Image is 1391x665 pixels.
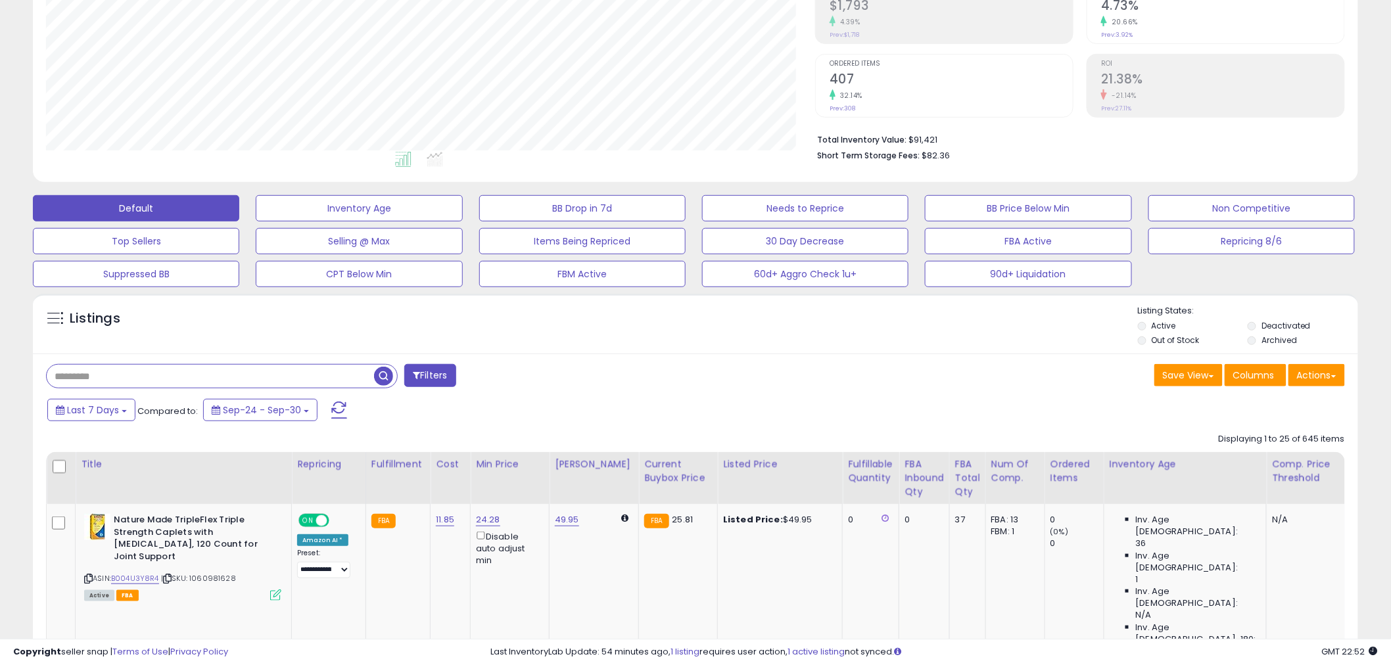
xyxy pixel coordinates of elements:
small: 4.39% [836,17,861,27]
div: [PERSON_NAME] [555,457,633,471]
div: Preset: [297,549,356,578]
button: Needs to Reprice [702,195,908,221]
button: Items Being Repriced [479,228,686,254]
small: FBA [644,514,669,528]
button: Last 7 Days [47,399,135,421]
div: 0 [848,514,889,526]
button: Sep-24 - Sep-30 [203,399,318,421]
div: Repricing [297,457,360,471]
span: 2025-10-8 22:52 GMT [1322,645,1378,658]
a: 24.28 [476,513,500,526]
button: Suppressed BB [33,261,239,287]
a: Terms of Use [112,645,168,658]
span: Inv. Age [DEMOGRAPHIC_DATA]: [1136,585,1256,609]
button: Actions [1288,364,1345,386]
label: Active [1152,320,1176,331]
div: Amazon AI * [297,534,348,546]
div: Inventory Age [1110,457,1261,471]
img: 51JTzVsBFeL._SL40_.jpg [84,514,110,540]
button: Repricing 8/6 [1148,228,1355,254]
div: Last InventoryLab Update: 54 minutes ago, requires user action, not synced. [491,646,1378,658]
div: FBA inbound Qty [905,457,944,499]
button: Top Sellers [33,228,239,254]
button: Default [33,195,239,221]
b: Total Inventory Value: [817,134,907,145]
small: Prev: 3.92% [1101,31,1133,39]
div: 0 [1050,514,1104,526]
button: Non Competitive [1148,195,1355,221]
div: seller snap | | [13,646,228,658]
span: Last 7 Days [67,403,119,417]
span: Columns [1233,369,1275,382]
span: ON [300,515,316,526]
a: 49.95 [555,513,579,526]
div: N/A [1272,514,1335,526]
button: FBA Active [925,228,1131,254]
span: $82.36 [922,149,950,162]
button: FBM Active [479,261,686,287]
button: Filters [404,364,456,387]
button: Inventory Age [256,195,462,221]
span: OFF [327,515,348,526]
div: Cost [436,457,465,471]
a: 11.85 [436,513,454,526]
span: 1 [1136,574,1139,585]
span: FBA [116,590,139,601]
div: Listed Price [723,457,837,471]
b: Short Term Storage Fees: [817,150,920,161]
div: Ordered Items [1050,457,1098,485]
label: Deactivated [1261,320,1311,331]
a: 1 active listing [788,645,845,658]
div: FBA Total Qty [955,457,980,499]
small: Prev: 27.11% [1101,104,1131,112]
div: 0 [1050,538,1104,549]
button: 90d+ Liquidation [925,261,1131,287]
div: $49.95 [723,514,832,526]
label: Archived [1261,334,1297,346]
div: Disable auto adjust min [476,529,539,566]
div: FBA: 13 [991,514,1035,526]
div: Fulfillable Quantity [848,457,893,485]
small: FBA [371,514,396,528]
small: 32.14% [836,91,862,101]
small: 20.66% [1107,17,1138,27]
small: (0%) [1050,526,1069,537]
span: Compared to: [137,405,198,417]
span: 36 [1136,538,1146,549]
button: Selling @ Max [256,228,462,254]
label: Out of Stock [1152,334,1200,346]
div: Comp. Price Threshold [1272,457,1340,485]
div: 0 [905,514,939,526]
a: 1 listing [671,645,700,658]
span: Inv. Age [DEMOGRAPHIC_DATA]: [1136,514,1256,538]
span: 25.81 [672,513,694,526]
div: FBM: 1 [991,526,1035,538]
div: Title [81,457,286,471]
h5: Listings [70,310,120,328]
span: ROI [1101,60,1344,68]
span: Inv. Age [DEMOGRAPHIC_DATA]-180: [1136,622,1256,645]
div: Displaying 1 to 25 of 645 items [1219,433,1345,446]
b: Listed Price: [723,513,783,526]
small: -21.14% [1107,91,1137,101]
b: Nature Made TripleFlex Triple Strength Caplets with [MEDICAL_DATA], 120 Count for Joint Support [114,514,273,566]
small: Prev: 308 [830,104,855,112]
div: Fulfillment [371,457,425,471]
button: BB Drop in 7d [479,195,686,221]
a: B004U3Y8R4 [111,573,159,584]
h2: 407 [830,72,1073,89]
button: Columns [1225,364,1286,386]
p: Listing States: [1138,305,1358,317]
button: BB Price Below Min [925,195,1131,221]
div: ASIN: [84,514,281,599]
span: Sep-24 - Sep-30 [223,403,301,417]
h2: 21.38% [1101,72,1344,89]
button: Save View [1154,364,1223,386]
li: $91,421 [817,131,1335,147]
div: Min Price [476,457,544,471]
a: Privacy Policy [170,645,228,658]
div: Current Buybox Price [644,457,712,485]
small: Prev: $1,718 [830,31,859,39]
button: CPT Below Min [256,261,462,287]
span: All listings currently available for purchase on Amazon [84,590,114,601]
